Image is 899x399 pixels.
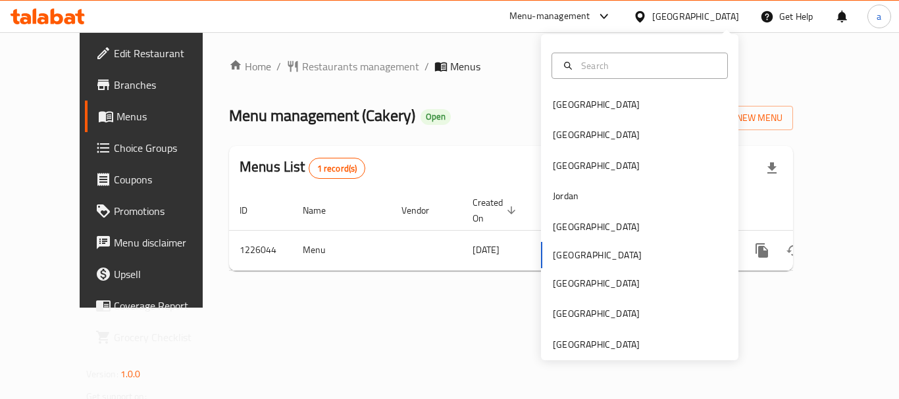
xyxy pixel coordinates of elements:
span: Created On [473,195,520,226]
div: Export file [756,153,788,184]
a: Menu disclaimer [85,227,230,258]
td: 1226044 [229,230,292,270]
a: Branches [85,69,230,101]
div: [GEOGRAPHIC_DATA] [553,158,640,173]
span: Menus [116,108,219,124]
span: Coupons [114,172,219,187]
div: [GEOGRAPHIC_DATA] [553,97,640,112]
button: more [746,235,778,266]
span: Menu disclaimer [114,235,219,250]
a: Grocery Checklist [85,321,230,353]
div: [GEOGRAPHIC_DATA] [553,276,640,291]
li: / [424,59,429,74]
button: Change Status [778,235,809,266]
a: Choice Groups [85,132,230,164]
a: Promotions [85,195,230,227]
div: [GEOGRAPHIC_DATA] [553,306,640,321]
div: [GEOGRAPHIC_DATA] [553,128,640,142]
div: Menu-management [509,9,590,24]
span: Edit Restaurant [114,45,219,61]
a: Home [229,59,271,74]
div: [GEOGRAPHIC_DATA] [553,220,640,234]
a: Restaurants management [286,59,419,74]
span: Promotions [114,203,219,219]
a: Menus [85,101,230,132]
span: Version: [86,365,118,383]
span: Restaurants management [302,59,419,74]
span: Open [421,111,451,122]
li: / [276,59,281,74]
span: Coverage Report [114,298,219,314]
span: Grocery Checklist [114,329,219,345]
div: [GEOGRAPHIC_DATA] [553,337,640,352]
span: 1.0.0 [120,365,141,383]
div: [GEOGRAPHIC_DATA] [652,9,739,24]
span: Branches [114,77,219,93]
div: Open [421,109,451,125]
a: Upsell [85,258,230,290]
span: Choice Groups [114,140,219,156]
span: 1 record(s) [309,162,365,175]
a: Coverage Report [85,290,230,321]
span: Add New Menu [702,110,783,126]
a: Coupons [85,164,230,195]
h2: Menus List [240,157,365,179]
span: Upsell [114,266,219,282]
span: [DATE] [473,241,500,258]
td: Menu [292,230,391,270]
span: Menu management ( Cakery ) [229,101,415,130]
span: ID [240,202,265,218]
span: Vendor [401,202,446,218]
span: Name [303,202,343,218]
span: a [877,9,881,24]
input: Search [576,59,719,73]
button: Add New Menu [691,106,793,130]
nav: breadcrumb [229,59,793,74]
span: Menus [450,59,480,74]
a: Edit Restaurant [85,37,230,69]
div: Jordan [553,189,578,203]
